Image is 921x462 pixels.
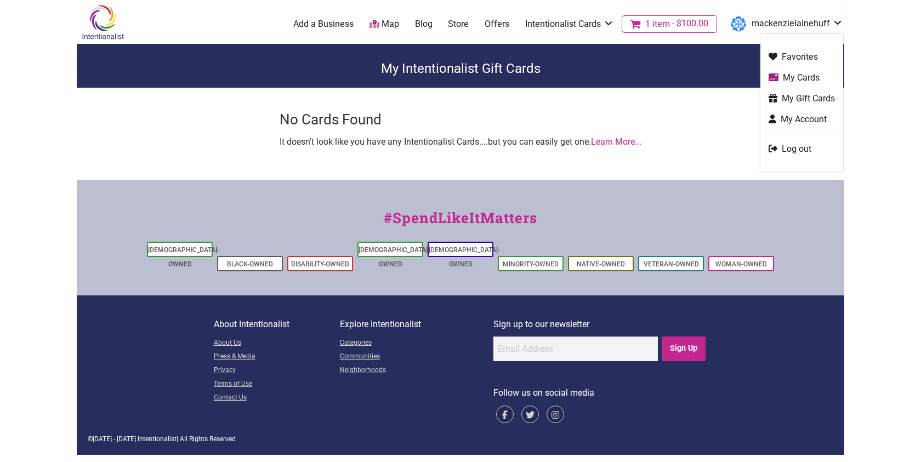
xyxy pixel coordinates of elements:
[214,317,340,332] p: About Intentionalist
[214,336,340,350] a: About Us
[769,50,835,63] a: Favorites
[359,246,430,268] a: [DEMOGRAPHIC_DATA]-Owned
[429,246,500,268] a: [DEMOGRAPHIC_DATA]-Owned
[715,260,767,268] a: Woman-Owned
[769,92,835,105] a: My Gift Cards
[138,435,177,443] span: Intentionalist
[493,336,658,361] input: Email Address
[485,18,509,30] a: Offers
[88,434,833,444] div: © | All Rights Reserved
[214,350,340,364] a: Press & Media
[622,15,717,33] a: Cart1 item$100.00
[577,260,625,268] a: Native-Owned
[645,20,670,28] span: 1 item
[503,260,559,268] a: Minority-Owned
[214,391,340,405] a: Contact Us
[227,260,273,268] a: Black-Owned
[769,113,835,126] a: My Account
[493,386,708,400] p: Follow us on social media
[630,19,643,30] i: Cart
[77,44,844,88] div: My Intentionalist Gift Cards
[769,71,835,84] a: My Cards
[214,364,340,378] a: Privacy
[340,336,493,350] a: Categories
[340,317,493,332] p: Explore Intentionalist
[448,18,469,30] a: Store
[77,4,129,40] img: Intentionalist
[148,246,219,268] a: [DEMOGRAPHIC_DATA]-Owned
[293,18,354,30] a: Add a Business
[280,135,641,149] p: It doesn't look like you have any Intentionalist Cards....but you can easily get one.
[662,336,706,361] input: Sign Up
[340,364,493,378] a: Neighborhoods
[340,350,493,364] a: Communities
[769,142,835,155] a: Log out
[280,110,641,129] h3: No Cards Found
[77,207,844,239] div: #SpendLikeItMatters
[591,136,641,147] a: Learn More...
[670,19,708,28] span: $100.00
[415,18,433,30] a: Blog
[725,14,843,34] a: mackenzielainehuff
[214,378,340,391] a: Terms of Use
[93,435,136,443] span: [DATE] - [DATE]
[493,317,708,332] p: Sign up to our newsletter
[525,18,614,30] a: Intentionalist Cards
[291,260,349,268] a: Disability-Owned
[369,18,399,31] a: Map
[644,260,699,268] a: Veteran-Owned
